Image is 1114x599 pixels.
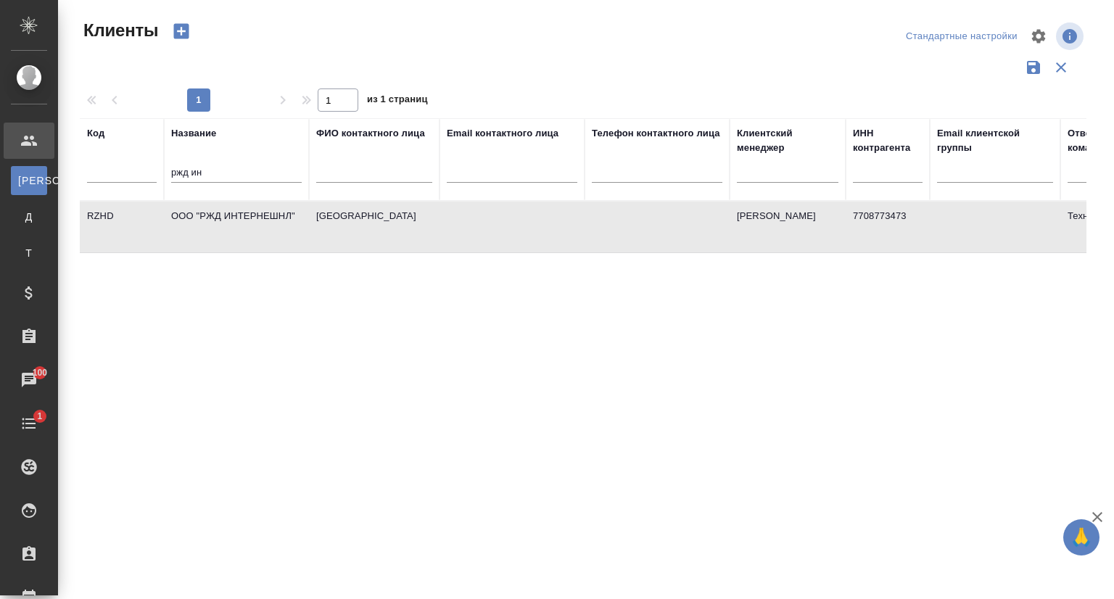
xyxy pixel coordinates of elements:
[367,91,428,112] span: из 1 страниц
[18,210,40,224] span: Д
[1063,519,1099,555] button: 🙏
[1047,54,1075,81] button: Сбросить фильтры
[853,126,923,155] div: ИНН контрагента
[11,166,47,195] a: [PERSON_NAME]
[937,126,1053,155] div: Email клиентской группы
[87,126,104,141] div: Код
[1021,19,1056,54] span: Настроить таблицу
[730,202,846,252] td: [PERSON_NAME]
[28,409,51,424] span: 1
[11,239,47,268] a: Т
[18,246,40,260] span: Т
[80,19,158,42] span: Клиенты
[309,202,440,252] td: [GEOGRAPHIC_DATA]
[164,19,199,44] button: Создать
[846,202,930,252] td: 7708773473
[164,202,309,252] td: ООО "РЖД ИНТЕРНЕШНЛ"
[80,202,164,252] td: RZHD
[902,25,1021,48] div: split button
[1069,522,1094,553] span: 🙏
[4,362,54,398] a: 100
[1056,22,1086,50] span: Посмотреть информацию
[171,126,216,141] div: Название
[592,126,720,141] div: Телефон контактного лица
[18,173,40,188] span: [PERSON_NAME]
[11,202,47,231] a: Д
[447,126,558,141] div: Email контактного лица
[737,126,838,155] div: Клиентский менеджер
[316,126,425,141] div: ФИО контактного лица
[24,365,57,380] span: 100
[4,405,54,442] a: 1
[1020,54,1047,81] button: Сохранить фильтры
